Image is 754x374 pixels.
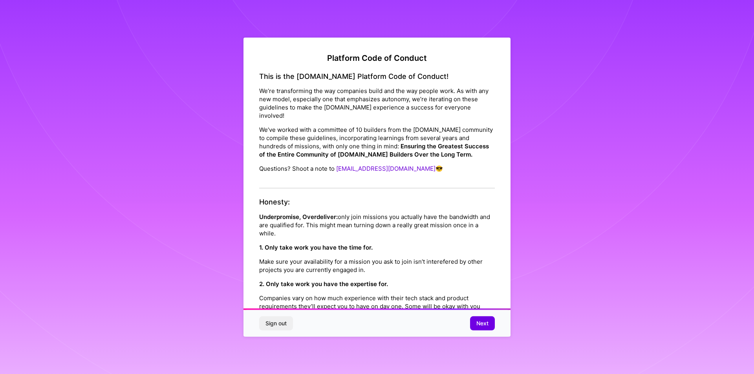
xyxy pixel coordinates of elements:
button: Sign out [259,316,293,330]
span: Next [476,319,489,327]
h2: Platform Code of Conduct [259,53,495,62]
strong: 2. Only take work you have the expertise for. [259,280,388,287]
a: [EMAIL_ADDRESS][DOMAIN_NAME] [336,165,436,172]
button: Next [470,316,495,330]
h4: This is the [DOMAIN_NAME] Platform Code of Conduct! [259,72,495,80]
span: Sign out [265,319,287,327]
strong: 1. Only take work you have the time for. [259,243,373,251]
p: only join missions you actually have the bandwidth and are qualified for. This might mean turning... [259,212,495,237]
h4: Honesty: [259,198,495,206]
p: We’ve worked with a committee of 10 builders from the [DOMAIN_NAME] community to compile these gu... [259,126,495,159]
strong: Ensuring the Greatest Success of the Entire Community of [DOMAIN_NAME] Builders Over the Long Term. [259,142,489,158]
p: Companies vary on how much experience with their tech stack and product requirements they’ll expe... [259,294,495,318]
strong: Underpromise, Overdeliver: [259,213,338,220]
p: Questions? Shoot a note to 😎 [259,164,495,173]
p: Make sure your availability for a mission you ask to join isn’t interefered by other projects you... [259,257,495,274]
p: We’re transforming the way companies build and the way people work. As with any new model, especi... [259,87,495,120]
